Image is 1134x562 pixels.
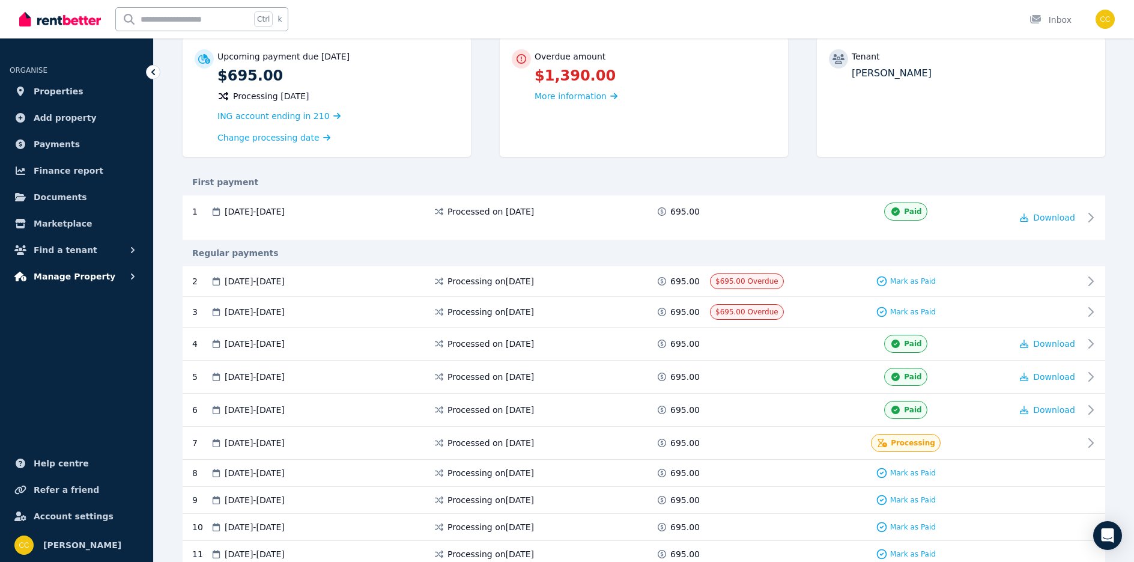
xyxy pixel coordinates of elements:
[535,91,607,101] span: More information
[1093,521,1122,550] div: Open Intercom Messenger
[10,504,144,528] a: Account settings
[192,401,210,419] div: 6
[670,371,700,383] span: 695.00
[192,434,210,452] div: 7
[192,548,210,560] div: 11
[447,275,534,287] span: Processing on [DATE]
[904,339,921,349] span: Paid
[19,10,101,28] img: RentBetter
[192,368,210,386] div: 5
[34,483,99,497] span: Refer a friend
[447,206,534,218] span: Processed on [DATE]
[670,404,700,416] span: 695.00
[890,495,936,505] span: Mark as Paid
[192,273,210,289] div: 2
[217,132,320,144] span: Change processing date
[192,494,210,506] div: 9
[10,66,47,75] span: ORGANISE
[14,536,34,555] img: Cameron Clark
[1033,213,1075,222] span: Download
[535,50,605,63] p: Overdue amount
[10,264,144,289] button: Manage Property
[447,437,534,449] span: Processed on [DATE]
[10,212,144,236] a: Marketplace
[225,371,285,383] span: [DATE] - [DATE]
[670,306,700,318] span: 695.00
[10,79,144,103] a: Properties
[535,66,776,85] p: $1,390.00
[904,405,921,415] span: Paid
[34,456,89,471] span: Help centre
[670,275,700,287] span: 695.00
[670,521,700,533] span: 695.00
[447,404,534,416] span: Processed on [DATE]
[34,111,97,125] span: Add property
[852,66,1093,81] p: [PERSON_NAME]
[447,338,534,350] span: Processed on [DATE]
[670,467,700,479] span: 695.00
[183,247,1105,259] div: Regular payments
[34,509,114,524] span: Account settings
[1096,10,1115,29] img: Cameron Clark
[1020,212,1075,224] button: Download
[225,494,285,506] span: [DATE] - [DATE]
[34,84,83,99] span: Properties
[254,11,273,27] span: Ctrl
[192,335,210,353] div: 4
[217,50,350,63] p: Upcoming payment due [DATE]
[10,185,144,209] a: Documents
[34,216,92,231] span: Marketplace
[192,467,210,479] div: 8
[34,163,103,178] span: Finance report
[10,238,144,262] button: Find a tenant
[183,176,1105,188] div: First payment
[447,548,534,560] span: Processing on [DATE]
[715,277,778,286] span: $695.00 Overdue
[1033,339,1075,349] span: Download
[225,467,285,479] span: [DATE] - [DATE]
[1020,338,1075,350] button: Download
[890,522,936,532] span: Mark as Paid
[192,206,210,218] div: 1
[890,468,936,478] span: Mark as Paid
[1033,405,1075,415] span: Download
[225,404,285,416] span: [DATE] - [DATE]
[43,538,121,552] span: [PERSON_NAME]
[217,111,330,121] span: ING account ending in 210
[447,521,534,533] span: Processing on [DATE]
[225,548,285,560] span: [DATE] - [DATE]
[891,438,935,448] span: Processing
[192,304,210,320] div: 3
[225,306,285,318] span: [DATE] - [DATE]
[225,275,285,287] span: [DATE] - [DATE]
[670,437,700,449] span: 695.00
[904,372,921,382] span: Paid
[890,549,936,559] span: Mark as Paid
[447,494,534,506] span: Processing on [DATE]
[34,190,87,204] span: Documents
[225,338,285,350] span: [DATE] - [DATE]
[890,276,936,286] span: Mark as Paid
[225,521,285,533] span: [DATE] - [DATE]
[225,437,285,449] span: [DATE] - [DATE]
[904,207,921,216] span: Paid
[890,307,936,317] span: Mark as Paid
[192,521,210,533] div: 10
[447,306,534,318] span: Processing on [DATE]
[1020,371,1075,383] button: Download
[34,137,80,151] span: Payments
[217,132,330,144] a: Change processing date
[10,478,144,502] a: Refer a friend
[447,371,534,383] span: Processed on [DATE]
[852,50,880,63] p: Tenant
[233,90,309,102] span: Processing [DATE]
[670,338,700,350] span: 695.00
[715,308,778,316] span: $695.00 Overdue
[10,132,144,156] a: Payments
[670,548,700,560] span: 695.00
[1029,14,1072,26] div: Inbox
[1020,404,1075,416] button: Download
[10,159,144,183] a: Finance report
[447,467,534,479] span: Processing on [DATE]
[34,269,115,284] span: Manage Property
